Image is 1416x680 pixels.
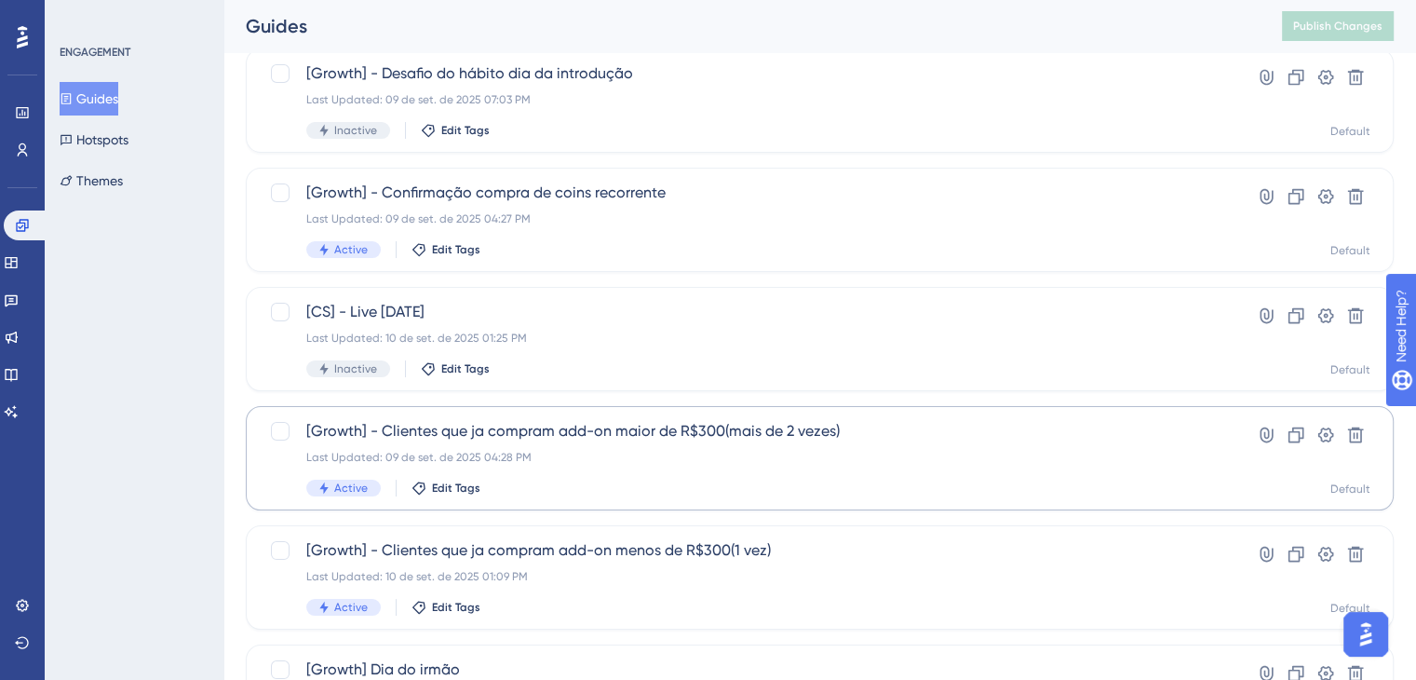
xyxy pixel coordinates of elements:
[1338,606,1394,662] iframe: UserGuiding AI Assistant Launcher
[334,600,368,615] span: Active
[306,62,1184,85] span: [Growth] - Desafio do hábito dia da introdução
[432,600,480,615] span: Edit Tags
[306,539,1184,562] span: [Growth] - Clientes que ja compram add-on menos de R$300(1 vez)
[432,481,480,496] span: Edit Tags
[306,420,1184,442] span: [Growth] - Clientes que ja compram add-on maior de R$300(mais de 2 vezes)
[334,361,377,376] span: Inactive
[306,301,1184,323] span: [CS] - Live [DATE]
[44,5,116,27] span: Need Help?
[306,92,1184,107] div: Last Updated: 09 de set. de 2025 07:03 PM
[1330,243,1370,258] div: Default
[60,82,118,116] button: Guides
[1293,19,1382,34] span: Publish Changes
[411,481,480,496] button: Edit Tags
[441,361,490,376] span: Edit Tags
[306,211,1184,226] div: Last Updated: 09 de set. de 2025 04:27 PM
[334,123,377,138] span: Inactive
[60,164,123,197] button: Themes
[306,450,1184,465] div: Last Updated: 09 de set. de 2025 04:28 PM
[60,123,128,156] button: Hotspots
[306,569,1184,584] div: Last Updated: 10 de set. de 2025 01:09 PM
[411,600,480,615] button: Edit Tags
[306,182,1184,204] span: [Growth] - Confirmação compra de coins recorrente
[306,331,1184,346] div: Last Updated: 10 de set. de 2025 01:25 PM
[441,123,490,138] span: Edit Tags
[421,123,490,138] button: Edit Tags
[1282,11,1394,41] button: Publish Changes
[1330,124,1370,139] div: Default
[60,45,130,60] div: ENGAGEMENT
[1330,362,1370,377] div: Default
[1330,482,1370,496] div: Default
[334,481,368,496] span: Active
[432,242,480,257] span: Edit Tags
[246,13,1235,39] div: Guides
[334,242,368,257] span: Active
[1330,601,1370,616] div: Default
[411,242,480,257] button: Edit Tags
[421,361,490,376] button: Edit Tags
